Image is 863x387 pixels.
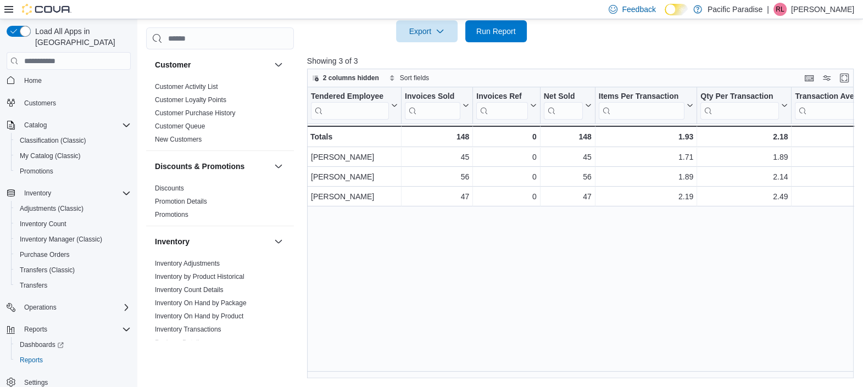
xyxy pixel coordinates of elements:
[15,279,131,292] span: Transfers
[11,337,135,352] a: Dashboards
[405,170,469,183] div: 56
[15,354,47,367] a: Reports
[543,130,591,143] div: 148
[155,285,224,294] span: Inventory Count Details
[11,148,135,164] button: My Catalog (Classic)
[20,96,131,110] span: Customers
[15,233,107,246] a: Inventory Manager (Classic)
[11,262,135,278] button: Transfers (Classic)
[599,190,694,203] div: 2.19
[155,184,184,193] span: Discounts
[155,299,247,307] a: Inventory On Hand by Package
[155,83,218,91] a: Customer Activity List
[311,190,398,203] div: [PERSON_NAME]
[20,119,51,132] button: Catalog
[15,233,131,246] span: Inventory Manager (Classic)
[155,259,220,268] span: Inventory Adjustments
[24,121,47,130] span: Catalog
[665,4,688,15] input: Dark Mode
[767,3,769,16] p: |
[272,160,285,173] button: Discounts & Promotions
[146,80,294,150] div: Customer
[385,71,433,85] button: Sort fields
[700,92,779,120] div: Qty Per Transaction
[20,73,131,87] span: Home
[311,92,389,120] div: Tendered Employee
[700,130,788,143] div: 2.18
[155,59,191,70] h3: Customer
[155,161,244,172] h3: Discounts & Promotions
[11,201,135,216] button: Adjustments (Classic)
[476,92,527,102] div: Invoices Ref
[155,109,236,117] a: Customer Purchase History
[155,325,221,334] span: Inventory Transactions
[11,232,135,247] button: Inventory Manager (Classic)
[155,326,221,333] a: Inventory Transactions
[155,312,243,321] span: Inventory On Hand by Product
[2,300,135,315] button: Operations
[396,20,458,42] button: Export
[155,236,190,247] h3: Inventory
[311,92,389,102] div: Tendered Employee
[599,150,694,164] div: 1.71
[15,248,131,261] span: Purchase Orders
[476,92,536,120] button: Invoices Ref
[308,71,383,85] button: 2 columns hidden
[155,339,203,346] a: Package Details
[403,20,451,42] span: Export
[24,325,47,334] span: Reports
[708,3,762,16] p: Pacific Paradise
[155,198,207,205] a: Promotion Details
[598,92,684,102] div: Items Per Transaction
[700,170,788,183] div: 2.14
[543,92,582,102] div: Net Sold
[307,55,859,66] p: Showing 3 of 3
[543,92,582,120] div: Net Sold
[20,340,64,349] span: Dashboards
[24,76,42,85] span: Home
[15,279,52,292] a: Transfers
[405,150,469,164] div: 45
[155,82,218,91] span: Customer Activity List
[20,97,60,110] a: Customers
[15,263,79,277] a: Transfers (Classic)
[622,4,655,15] span: Feedback
[598,130,693,143] div: 1.93
[15,165,131,178] span: Promotions
[544,170,592,183] div: 56
[20,74,46,87] a: Home
[155,197,207,206] span: Promotion Details
[476,170,536,183] div: 0
[465,20,527,42] button: Run Report
[476,150,536,164] div: 0
[146,182,294,226] div: Discounts & Promotions
[24,378,48,387] span: Settings
[15,149,85,162] a: My Catalog (Classic)
[405,130,469,143] div: 148
[155,59,270,70] button: Customer
[272,58,285,71] button: Customer
[155,96,226,104] span: Customer Loyalty Points
[400,74,429,82] span: Sort fields
[155,122,205,130] a: Customer Queue
[15,354,131,367] span: Reports
[20,301,131,314] span: Operations
[11,216,135,232] button: Inventory Count
[599,170,694,183] div: 1.89
[15,338,68,351] a: Dashboards
[405,92,460,102] div: Invoices Sold
[310,130,398,143] div: Totals
[598,92,684,120] div: Items Per Transaction
[155,236,270,247] button: Inventory
[15,263,131,277] span: Transfers (Classic)
[20,136,86,145] span: Classification (Classic)
[15,338,131,351] span: Dashboards
[776,3,784,16] span: RL
[773,3,787,16] div: Rheanne Lima
[543,92,591,120] button: Net Sold
[700,150,788,164] div: 1.89
[700,190,788,203] div: 2.49
[838,71,851,85] button: Enter fullscreen
[20,235,102,244] span: Inventory Manager (Classic)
